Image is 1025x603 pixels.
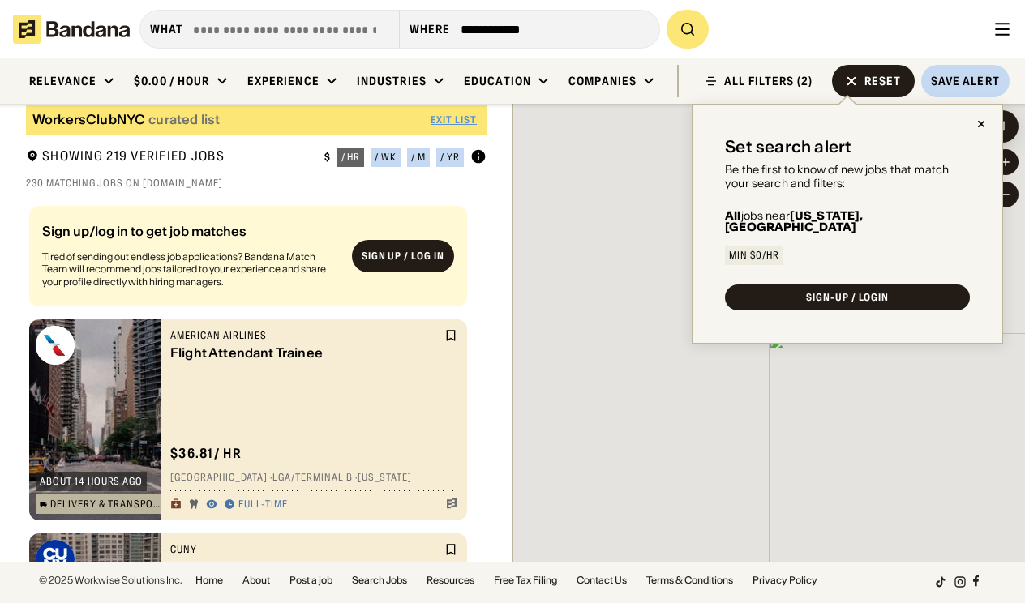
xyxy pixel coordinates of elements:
div: / hr [341,152,361,162]
b: All [725,208,740,223]
div: Where [410,22,451,36]
div: Full-time [238,498,288,511]
div: $ 36.81 / hr [170,445,242,462]
div: SIGN-UP / LOGIN [806,293,889,302]
div: about 14 hours ago [40,477,143,486]
div: WorkersClubNYC [32,112,145,127]
div: Showing 219 Verified Jobs [26,148,311,168]
div: Flight Attendant Trainee [170,345,441,361]
div: Sign up/log in to get job matches [42,225,339,250]
a: About [242,575,270,585]
div: / wk [375,152,397,162]
a: Home [195,575,223,585]
a: Free Tax Filing [494,575,557,585]
a: Post a job [289,575,332,585]
a: Privacy Policy [753,575,817,585]
div: / m [411,152,426,162]
img: CUNY logo [36,540,75,579]
div: © 2025 Workwise Solutions Inc. [39,575,182,585]
div: Sign up / Log in [362,250,444,263]
div: Relevance [29,74,96,88]
a: Search Jobs [352,575,407,585]
div: what [150,22,183,36]
div: HR Coordinator – Employee Relations [170,559,441,575]
div: Reset [864,75,902,87]
div: grid [26,199,487,563]
img: Bandana logotype [13,15,130,44]
div: Exit List [431,115,477,125]
a: Terms & Conditions [646,575,733,585]
div: jobs near [725,210,970,233]
div: Tired of sending out endless job applications? Bandana Match Team will recommend jobs tailored to... [42,250,339,289]
div: / yr [440,152,460,162]
div: Education [464,74,531,88]
div: [GEOGRAPHIC_DATA] · LGA/Terminal B · [US_STATE] [170,471,457,484]
div: 230 matching jobs on [DOMAIN_NAME] [26,177,487,190]
div: Be the first to know of new jobs that match your search and filters: [725,163,970,190]
div: Experience [247,74,320,88]
div: Set search alert [725,137,851,156]
a: Contact Us [577,575,627,585]
div: Companies [568,74,637,88]
div: Min $0/hr [729,250,779,260]
a: Resources [427,575,474,585]
div: $0.00 / hour [134,74,209,88]
div: curated list [148,112,220,127]
div: Delivery & Transportation [50,499,163,509]
div: Industries [357,74,427,88]
div: CUNY [170,543,441,556]
img: American Airlines logo [36,326,75,365]
b: [US_STATE], [GEOGRAPHIC_DATA] [725,208,863,234]
div: ALL FILTERS (2) [724,75,813,87]
div: $ [324,151,331,164]
div: American Airlines [170,329,441,342]
div: Save Alert [931,74,1000,88]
